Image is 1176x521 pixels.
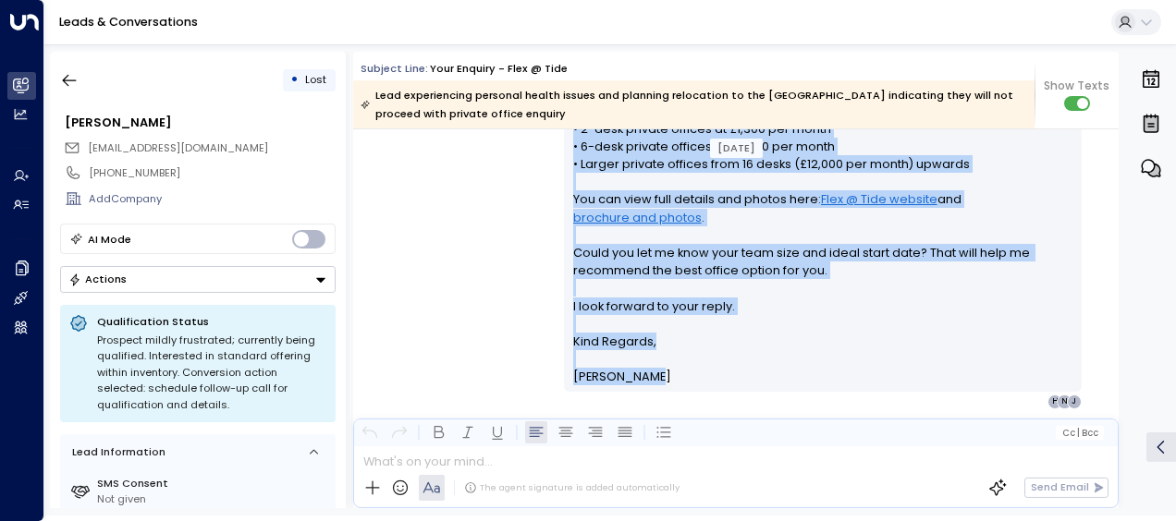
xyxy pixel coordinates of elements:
span: jameswilson16@me.com [88,140,268,156]
div: [PHONE_NUMBER] [89,165,335,181]
span: Cc Bcc [1062,428,1098,438]
div: J [1067,394,1082,409]
label: SMS Consent [97,476,329,491]
a: Flex @ Tide website [821,190,937,208]
button: Actions [60,266,336,293]
div: AI Mode [88,230,131,248]
span: | [1077,428,1080,438]
span: Show Texts [1044,78,1109,94]
div: Actions [68,273,127,285]
div: Your enquiry - Flex @ Tide [430,61,568,77]
span: [PERSON_NAME] [573,368,671,385]
div: Prospect mildly frustrated; currently being qualified. Interested in standard offering within inv... [97,333,326,414]
div: Not given [97,491,329,507]
button: Redo [388,421,410,443]
button: Undo [359,421,381,443]
div: [DATE] [710,139,763,158]
span: Lost [305,72,326,87]
p: Hi [PERSON_NAME], Thanks for your interest in private offices at Flex @ Tide in [GEOGRAPHIC_DATA]... [573,31,1073,333]
p: Qualification Status [97,314,326,329]
span: Kind Regards, [573,333,656,350]
div: AddCompany [89,191,335,207]
span: [EMAIL_ADDRESS][DOMAIN_NAME] [88,140,268,155]
div: N [1057,394,1072,409]
div: Lead Information [67,444,165,460]
div: Button group with a nested menu [60,266,336,293]
div: The agent signature is added automatically [464,481,680,494]
div: • [290,67,299,93]
a: Leads & Conversations [59,14,198,30]
div: [PERSON_NAME] [65,114,335,131]
span: Subject Line: [361,61,428,76]
div: H [1047,394,1062,409]
a: brochure and photos [573,209,702,226]
div: Lead experiencing personal health issues and planning relocation to the [GEOGRAPHIC_DATA] indicat... [361,86,1025,123]
button: Cc|Bcc [1056,426,1104,440]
